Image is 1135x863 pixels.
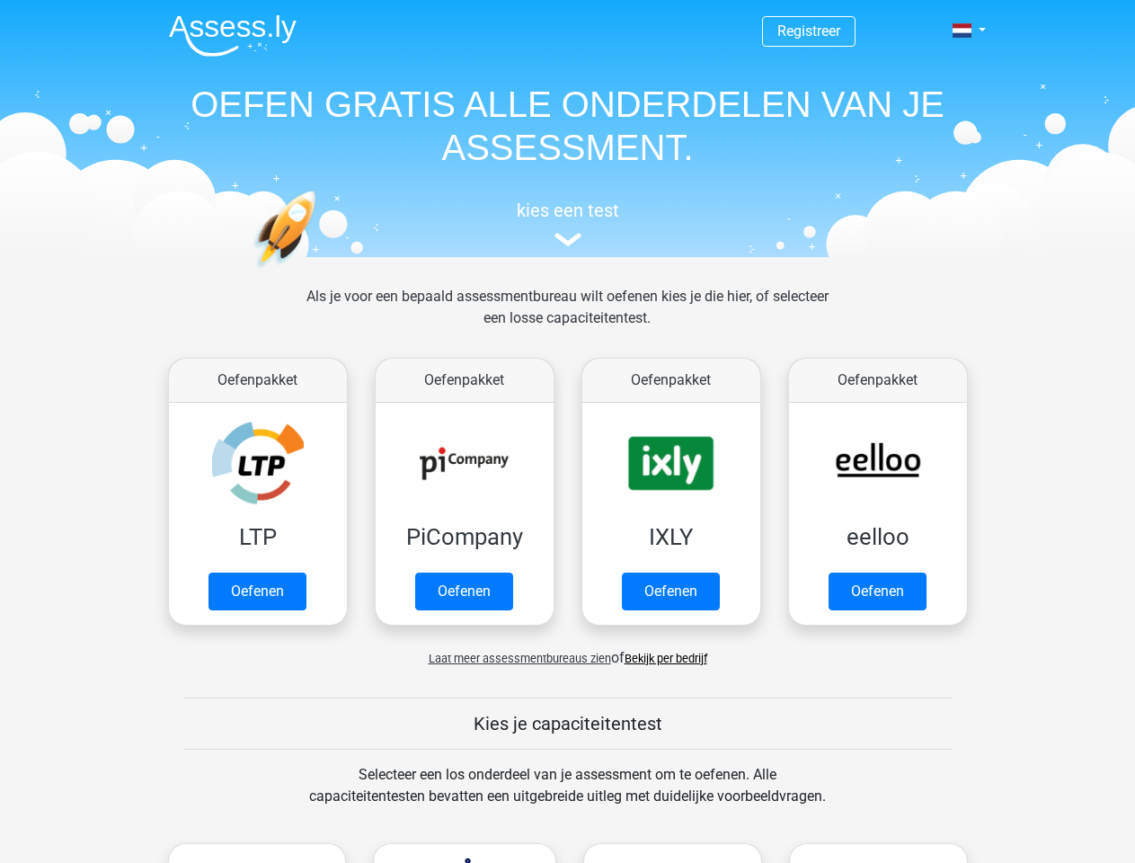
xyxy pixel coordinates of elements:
[155,200,981,247] a: kies een test
[622,573,720,610] a: Oefenen
[155,633,981,669] div: of
[429,652,611,665] span: Laat meer assessmentbureaus zien
[184,713,952,734] h5: Kies je capaciteitentest
[292,286,843,351] div: Als je voor een bepaald assessmentbureau wilt oefenen kies je die hier, of selecteer een losse ca...
[292,764,843,829] div: Selecteer een los onderdeel van je assessment om te oefenen. Alle capaciteitentesten bevatten een...
[169,14,297,57] img: Assessly
[155,200,981,221] h5: kies een test
[415,573,513,610] a: Oefenen
[554,233,581,246] img: assessment
[777,22,840,40] a: Registreer
[155,83,981,169] h1: OEFEN GRATIS ALLE ONDERDELEN VAN JE ASSESSMENT.
[625,652,707,665] a: Bekijk per bedrijf
[208,573,306,610] a: Oefenen
[253,191,386,353] img: oefenen
[829,573,927,610] a: Oefenen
